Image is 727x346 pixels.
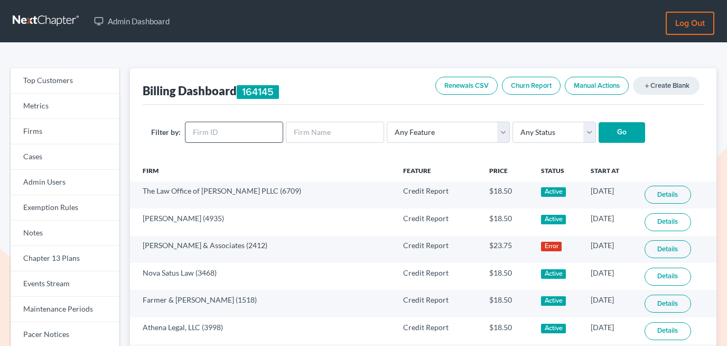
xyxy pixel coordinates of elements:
td: Credit Report [395,181,481,208]
i: add [644,83,650,89]
div: Billing Dashboard [143,83,279,99]
div: Active [541,269,566,279]
a: Details [645,213,691,231]
a: Cases [11,144,119,170]
a: Details [645,240,691,258]
td: [DATE] [582,317,636,344]
td: Credit Report [395,263,481,290]
a: Manual Actions [565,77,629,95]
label: Filter by: [151,126,181,138]
td: Athena Legal, LLC (3998) [130,317,395,344]
td: [DATE] [582,263,636,290]
a: Log out [666,12,714,35]
a: Maintenance Periods [11,297,119,322]
th: Feature [395,160,481,181]
a: Top Customers [11,68,119,94]
a: Churn Report [502,77,561,95]
td: [PERSON_NAME] (4935) [130,208,395,235]
th: Status [533,160,582,181]
th: Firm [130,160,395,181]
td: The Law Office of [PERSON_NAME] PLLC (6709) [130,181,395,208]
div: Active [541,215,566,224]
input: Firm Name [286,122,384,143]
td: [DATE] [582,208,636,235]
div: Error [541,242,562,251]
a: Exemption Rules [11,195,119,221]
a: Events Stream [11,271,119,297]
a: Details [645,186,691,204]
th: Price [481,160,533,181]
a: Renewals CSV [435,77,498,95]
td: Nova Satus Law (3468) [130,263,395,290]
a: addCreate Blank [633,77,700,95]
td: $18.50 [481,181,533,208]
td: $18.50 [481,317,533,344]
div: 164145 [237,85,279,99]
td: [DATE] [582,290,636,317]
td: $23.75 [481,236,533,263]
a: Details [645,322,691,340]
a: Notes [11,221,119,246]
a: Admin Dashboard [89,12,175,31]
td: Credit Report [395,317,481,344]
div: Active [541,187,566,197]
td: $18.50 [481,290,533,317]
td: $18.50 [481,263,533,290]
th: Start At [582,160,636,181]
input: Go [599,122,645,143]
td: [PERSON_NAME] & Associates (2412) [130,236,395,263]
td: Credit Report [395,290,481,317]
a: Metrics [11,94,119,119]
input: Firm ID [185,122,283,143]
td: Credit Report [395,208,481,235]
td: [DATE] [582,181,636,208]
td: [DATE] [582,236,636,263]
div: Active [541,296,566,306]
td: $18.50 [481,208,533,235]
td: Farmer & [PERSON_NAME] (1518) [130,290,395,317]
td: Credit Report [395,236,481,263]
a: Firms [11,119,119,144]
a: Details [645,268,691,286]
a: Chapter 13 Plans [11,246,119,271]
div: Active [541,324,566,333]
a: Admin Users [11,170,119,195]
a: Details [645,295,691,313]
